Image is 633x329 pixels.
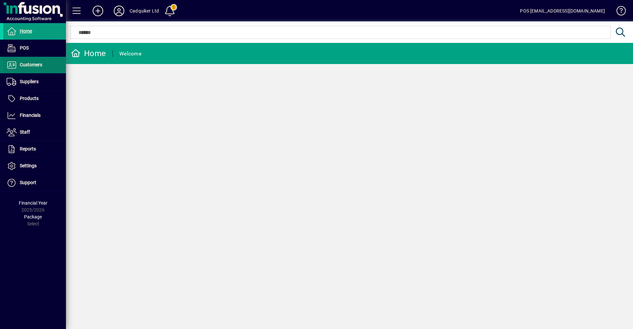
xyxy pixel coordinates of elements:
span: POS [20,45,29,50]
div: Home [71,48,106,59]
span: Customers [20,62,42,67]
span: Settings [20,163,37,168]
a: Settings [3,158,66,174]
a: Products [3,90,66,107]
a: Suppliers [3,74,66,90]
a: Reports [3,141,66,157]
div: POS [EMAIL_ADDRESS][DOMAIN_NAME] [520,6,605,16]
a: Knowledge Base [612,1,625,23]
button: Add [87,5,108,17]
span: Reports [20,146,36,151]
a: Support [3,175,66,191]
div: Cadquiker Ltd [130,6,159,16]
span: Suppliers [20,79,39,84]
button: Profile [108,5,130,17]
span: Staff [20,129,30,135]
a: Customers [3,57,66,73]
a: Staff [3,124,66,141]
span: Financial Year [19,200,47,206]
a: POS [3,40,66,56]
a: Financials [3,107,66,124]
span: Support [20,180,36,185]
span: Financials [20,113,41,118]
span: Products [20,96,39,101]
div: Welcome [119,49,141,59]
span: Home [20,28,32,34]
span: Package [24,214,42,219]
